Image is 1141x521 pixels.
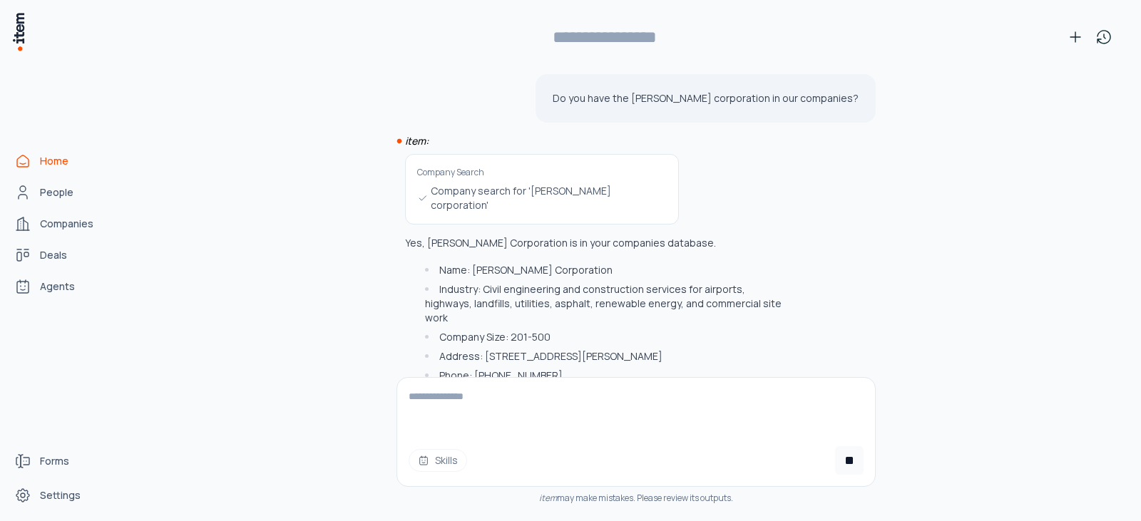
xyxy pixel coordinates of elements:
[421,349,790,363] li: Address: [STREET_ADDRESS][PERSON_NAME]
[409,449,467,472] button: Skills
[9,481,117,510] a: Settings
[405,134,429,148] i: item:
[405,236,790,250] p: Yes, [PERSON_NAME] Corporation is in your companies database.
[421,330,790,344] li: Company Size: 201-500
[9,241,117,269] a: Deals
[431,184,656,212] span: Company search for '[PERSON_NAME] corporation'
[40,185,73,200] span: People
[9,178,117,207] a: People
[40,454,69,468] span: Forms
[9,210,117,238] a: Companies
[417,166,656,178] h6: Company Search
[9,147,117,175] a: Home
[1061,23,1090,51] button: New conversation
[421,282,790,325] li: Industry: Civil engineering and construction services for airports, highways, landfills, utilitie...
[40,154,68,168] span: Home
[553,91,859,105] p: Do you have the [PERSON_NAME] corporation in our companies?
[421,368,790,383] li: Phone: [PHONE_NUMBER]
[40,248,67,262] span: Deals
[40,488,81,502] span: Settings
[9,272,117,301] a: Agents
[405,154,679,225] a: Company SearchCompany search for '[PERSON_NAME] corporation'
[40,279,75,294] span: Agents
[435,453,458,468] span: Skills
[9,447,117,475] a: Forms
[40,217,93,231] span: Companies
[11,11,26,52] img: Item Brain Logo
[539,492,557,504] i: item
[396,492,876,504] div: may make mistakes. Please review its outputs.
[421,263,790,277] li: Name: [PERSON_NAME] Corporation
[835,446,864,475] button: Cancel
[1090,23,1118,51] button: View history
